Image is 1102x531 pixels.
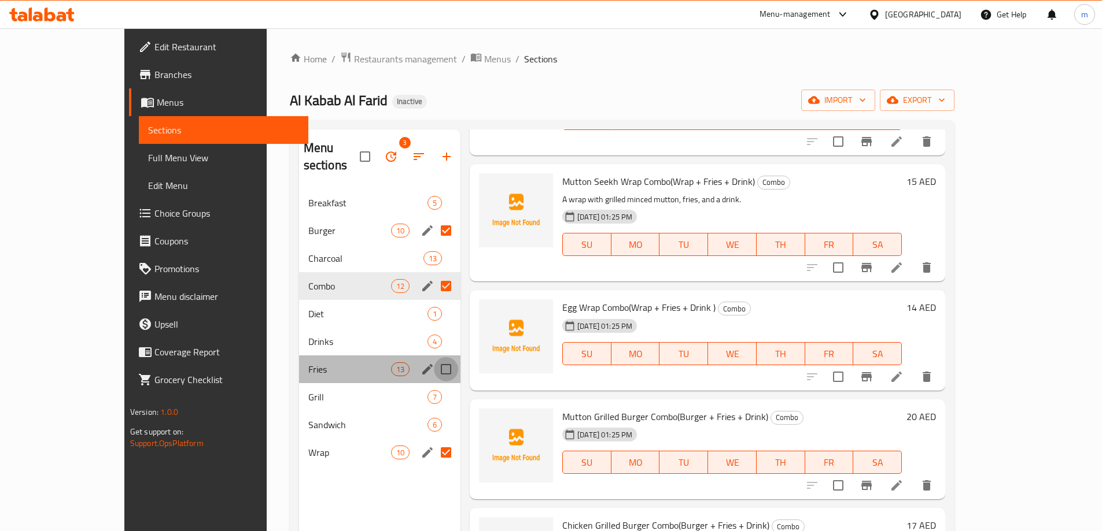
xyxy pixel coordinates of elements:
span: Breakfast [308,196,427,210]
button: WE [708,342,757,365]
button: delete [913,363,941,391]
span: Coupons [154,234,299,248]
span: FR [810,236,849,253]
span: Grocery Checklist [154,373,299,387]
h6: 15 AED [906,173,936,190]
button: TH [757,451,805,474]
span: [DATE] 01:25 PM [573,429,637,440]
div: Combo [771,411,804,425]
h6: 20 AED [906,409,936,425]
div: items [423,251,442,265]
span: Combo [771,411,803,424]
div: Combo [757,176,790,190]
button: SU [562,233,611,256]
button: SA [853,451,902,474]
span: MO [616,236,655,253]
button: TU [659,342,708,365]
a: Edit menu item [890,135,904,148]
span: Combo [718,302,750,315]
button: SA [853,233,902,256]
li: / [331,52,336,66]
a: Edit Restaurant [129,33,308,61]
span: SU [567,454,607,471]
span: Combo [758,176,790,189]
span: Mutton Seekh Wrap Combo(Wrap + Fries + Drink) [562,173,755,190]
span: 4 [428,336,441,347]
span: Select to update [826,365,850,389]
div: Combo [308,279,391,293]
nav: breadcrumb [290,51,954,66]
button: Add section [433,143,460,170]
span: Wrap [308,445,391,459]
span: Burger [308,224,391,237]
div: items [427,196,442,210]
span: Menu disclaimer [154,289,299,303]
a: Edit menu item [890,478,904,492]
div: Combo [718,302,751,315]
span: WE [713,454,752,471]
span: Mutton Grilled Burger Combo(Burger + Fries + Drink) [562,408,768,425]
span: Select to update [826,129,850,154]
span: Get support on: [130,424,183,439]
a: Sections [139,116,308,144]
a: Grocery Checklist [129,366,308,393]
div: [GEOGRAPHIC_DATA] [885,8,961,21]
span: SA [858,346,897,362]
button: SU [562,451,611,474]
span: Promotions [154,262,299,276]
a: Coupons [129,227,308,255]
span: [DATE] 01:25 PM [573,321,637,332]
span: 1 [428,309,441,320]
span: Restaurants management [354,52,457,66]
button: Branch-specific-item [853,471,880,499]
h6: 14 AED [906,299,936,315]
a: Full Menu View [139,144,308,172]
button: FR [805,342,854,365]
div: Grill7 [299,383,460,411]
div: Wrap10edit [299,439,460,466]
button: MO [611,451,660,474]
a: Menus [470,51,511,66]
span: 13 [424,253,441,264]
span: Diet [308,307,427,321]
button: WE [708,451,757,474]
div: Fries13edit [299,355,460,383]
a: Promotions [129,255,308,283]
button: Branch-specific-item [853,363,880,391]
div: Inactive [392,95,427,109]
a: Edit Menu [139,172,308,199]
a: Coverage Report [129,338,308,366]
a: Menus [129,88,308,116]
span: Menus [484,52,511,66]
button: edit [419,222,436,239]
span: Select all sections [353,144,377,169]
div: Diet1 [299,300,460,328]
a: Edit menu item [890,370,904,384]
span: WE [713,236,752,253]
h2: Menu sections [304,139,360,174]
button: SA [853,342,902,365]
div: Fries [308,362,391,376]
span: Drinks [308,335,427,348]
span: 3 [399,137,411,148]
img: Egg Wrap Combo(Wrap + Fries + Drink ) [479,299,553,373]
li: / [462,52,466,66]
span: SA [858,236,897,253]
nav: Menu sections [299,184,460,471]
button: delete [913,254,941,281]
span: m [1081,8,1088,21]
div: Burger10edit [299,217,460,244]
div: Breakfast5 [299,189,460,217]
span: TH [761,236,801,253]
span: Full Menu View [148,151,299,165]
div: Grill [308,390,427,404]
a: Choice Groups [129,199,308,227]
span: [DATE] 01:25 PM [573,211,637,222]
span: 7 [428,392,441,403]
span: Charcoal [308,251,423,265]
div: items [391,224,410,237]
span: WE [713,346,752,362]
span: Coverage Report [154,345,299,359]
span: SU [567,236,607,253]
